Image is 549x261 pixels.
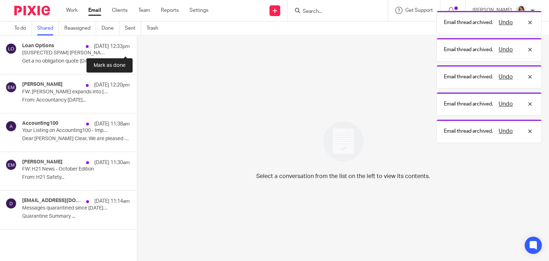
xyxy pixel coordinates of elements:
[161,7,179,14] a: Reports
[496,45,515,54] button: Undo
[112,7,128,14] a: Clients
[5,43,17,54] img: svg%3E
[5,82,17,93] img: svg%3E
[102,21,119,35] a: Done
[496,100,515,108] button: Undo
[5,198,17,209] img: svg%3E
[14,6,50,15] img: Pixie
[22,89,108,95] p: FW: [PERSON_NAME] expands into [GEOGRAPHIC_DATA] with [PERSON_NAME] [PERSON_NAME] acquisition
[22,198,83,204] h4: [EMAIL_ADDRESS][DOMAIN_NAME]
[444,19,493,26] p: Email thread archived.
[94,159,130,166] p: [DATE] 11:30am
[444,128,493,135] p: Email thread archived.
[22,213,130,220] p: Quarantine Summary ...
[22,205,108,211] p: Messages quarantined since [DATE] 06:00 AM for [EMAIL_ADDRESS][DOMAIN_NAME]
[22,174,130,181] p: From: H21 Safety...
[189,7,208,14] a: Settings
[94,198,130,205] p: [DATE] 11:14am
[125,21,141,35] a: Sent
[22,43,54,49] h4: Loan Options
[515,5,527,16] img: Caroline%20-%20HS%20-%20LI.png
[5,159,17,171] img: svg%3E
[22,97,130,103] p: From: Accountancy [DATE]...
[444,46,493,53] p: Email thread archived.
[94,120,130,128] p: [DATE] 11:38am
[444,100,493,108] p: Email thread archived.
[37,21,59,35] a: Shared
[22,166,108,172] p: FW: H21 News - October Edition
[5,120,17,132] img: svg%3E
[22,159,63,165] h4: [PERSON_NAME]
[64,21,96,35] a: Reassigned
[496,18,515,27] button: Undo
[22,58,130,64] p: Get a no obligation quote [DATE] ͏ ͏ ͏ ͏ ͏ ͏...
[22,82,63,88] h4: [PERSON_NAME]
[22,136,130,142] p: Dear [PERSON_NAME] Clear, We are pleased to inform...
[138,7,150,14] a: Team
[22,50,108,56] p: [SUSPECTED SPAM] [PERSON_NAME], Ready to take the Next Step for [PERSON_NAME] Clear Accounting Li...
[22,120,58,127] h4: Accounting100
[496,127,515,136] button: Undo
[147,21,164,35] a: Trash
[94,43,130,50] p: [DATE] 12:33pm
[256,172,430,181] p: Select a conversation from the list on the left to view its contents.
[496,73,515,81] button: Undo
[22,128,108,134] p: Your Listing on Accounting100 - Important Information for [PERSON_NAME]
[94,82,130,89] p: [DATE] 12:20pm
[66,7,78,14] a: Work
[88,7,101,14] a: Email
[14,21,32,35] a: To do
[444,73,493,80] p: Email thread archived.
